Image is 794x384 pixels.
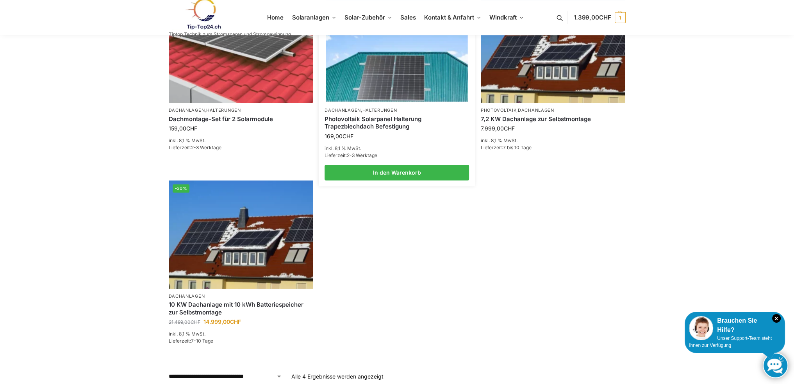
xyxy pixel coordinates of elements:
span: Lieferzeit: [169,145,221,150]
span: 2-3 Werktage [191,145,221,150]
span: Kontakt & Anfahrt [424,14,474,21]
a: Photovoltaik Solarpanel Halterung Trapezblechdach Befestigung [325,115,469,130]
p: Alle 4 Ergebnisse werden angezeigt [291,372,384,380]
p: inkl. 8,1 % MwSt. [169,137,313,144]
p: inkl. 8,1 % MwSt. [325,145,469,152]
span: CHF [504,125,515,132]
i: Schließen [772,314,781,323]
span: Unser Support-Team steht Ihnen zur Verfügung [689,336,772,348]
a: Halterungen [362,107,397,113]
bdi: 7.999,00 [481,125,515,132]
a: Halterungen [206,107,241,113]
span: Lieferzeit: [169,338,213,344]
a: -30%Solar Dachanlage 6,5 KW [169,180,313,289]
a: Dachanlagen [518,107,554,113]
span: CHF [343,133,353,139]
bdi: 169,00 [325,133,353,139]
span: CHF [191,319,200,325]
p: , [169,107,313,113]
span: CHF [230,318,241,325]
p: inkl. 8,1 % MwSt. [481,137,625,144]
span: Windkraft [489,14,517,21]
a: Dachanlagen [325,107,361,113]
span: 7-10 Tage [191,338,213,344]
a: In den Warenkorb legen: „Photovoltaik Solarpanel Halterung Trapezblechdach Befestigung“ [325,165,469,180]
span: 7 bis 10 Tage [503,145,532,150]
a: Dachanlagen [169,107,205,113]
bdi: 14.999,00 [203,318,241,325]
span: 1 [615,12,626,23]
select: Shop-Reihenfolge [169,372,282,380]
div: Brauchen Sie Hilfe? [689,316,781,335]
img: Solar Dachanlage 6,5 KW [169,180,313,289]
span: 2-3 Werktage [347,152,377,158]
a: 7,2 KW Dachanlage zur Selbstmontage [481,115,625,123]
span: Solar-Zubehör [344,14,385,21]
img: Customer service [689,316,713,340]
span: CHF [599,14,611,21]
bdi: 21.499,00 [169,319,200,325]
span: Solaranlagen [292,14,329,21]
bdi: 159,00 [169,125,197,132]
p: , [481,107,625,113]
span: CHF [186,125,197,132]
p: Tiptop Technik zum Stromsparen und Stromgewinnung [169,32,291,37]
span: Sales [400,14,416,21]
span: Lieferzeit: [325,152,377,158]
span: Lieferzeit: [481,145,532,150]
a: Dachanlagen [169,293,205,299]
a: 10 KW Dachanlage mit 10 kWh Batteriespeicher zur Selbstmontage [169,301,313,316]
span: 1.399,00 [574,14,611,21]
a: Photovoltaik [481,107,516,113]
p: inkl. 8,1 % MwSt. [169,330,313,338]
p: , [325,107,469,113]
a: 1.399,00CHF 1 [574,6,626,29]
a: Dachmontage-Set für 2 Solarmodule [169,115,313,123]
